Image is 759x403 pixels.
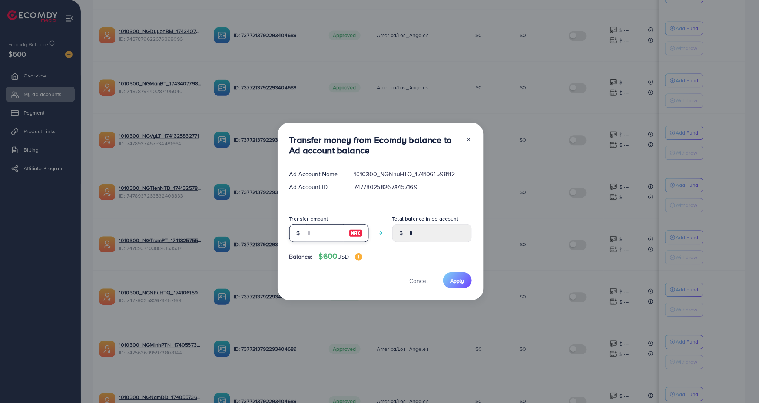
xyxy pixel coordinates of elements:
button: Apply [443,272,472,288]
span: Cancel [410,277,428,285]
h3: Transfer money from Ecomdy balance to Ad account balance [289,135,460,156]
div: 1010300_NGNhuHTQ_1741061598112 [348,170,477,178]
span: Balance: [289,252,313,261]
span: Apply [451,277,464,284]
label: Transfer amount [289,215,328,222]
img: image [355,253,362,261]
h4: $600 [319,252,362,261]
div: 7477802582673457169 [348,183,477,191]
div: Ad Account ID [284,183,348,191]
label: Total balance in ad account [392,215,458,222]
iframe: Chat [727,370,753,397]
div: Ad Account Name [284,170,348,178]
img: image [349,229,362,238]
span: USD [337,252,349,261]
button: Cancel [400,272,437,288]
